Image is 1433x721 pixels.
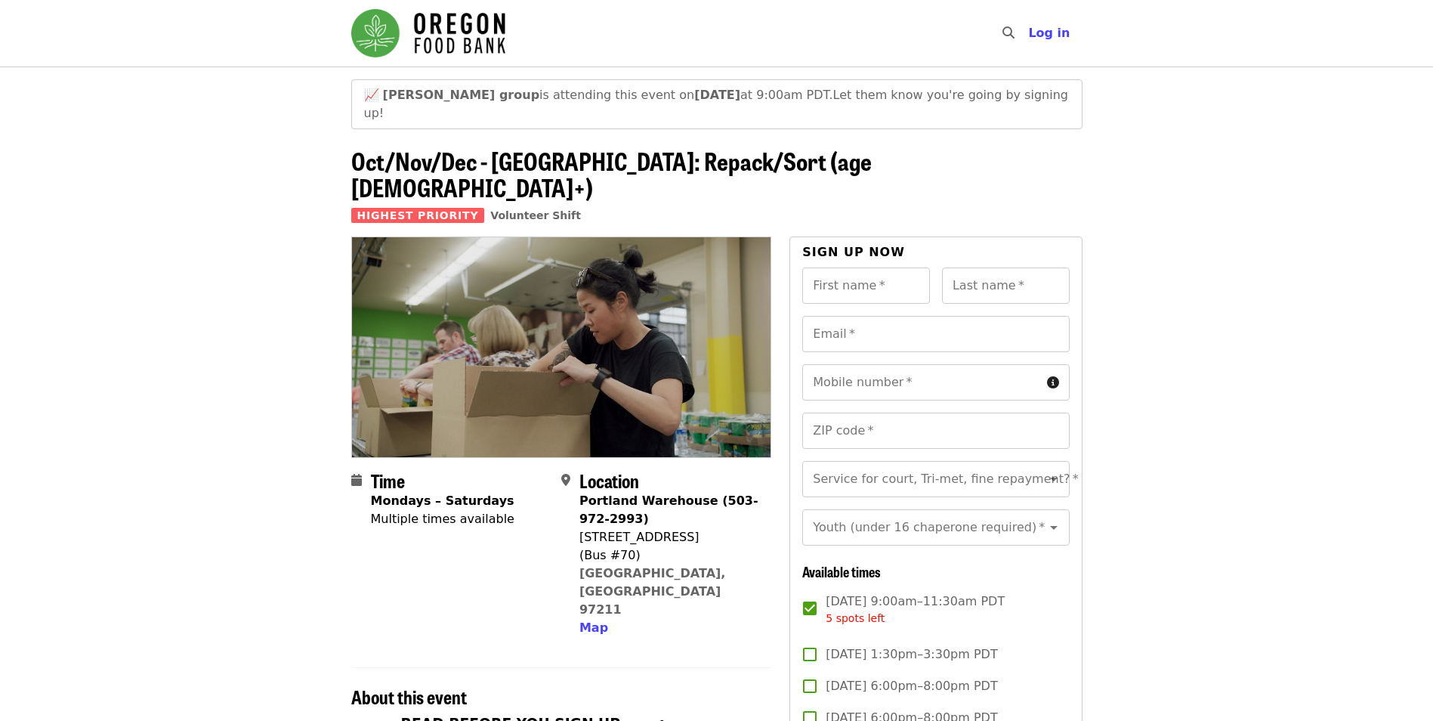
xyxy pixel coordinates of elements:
span: Location [579,467,639,494]
input: Search [1024,15,1036,51]
span: Map [579,620,608,635]
span: is attending this event on at 9:00am PDT. [383,88,833,102]
button: Open [1043,517,1064,538]
input: Last name [942,268,1070,304]
span: Time [371,467,405,494]
strong: Portland Warehouse (503-972-2993) [579,494,758,526]
span: 5 spots left [826,612,885,624]
i: calendar icon [351,473,362,487]
button: Open [1043,469,1064,490]
a: [GEOGRAPHIC_DATA], [GEOGRAPHIC_DATA] 97211 [579,566,726,617]
span: Log in [1028,26,1070,40]
input: Email [802,316,1069,352]
span: [DATE] 1:30pm–3:30pm PDT [826,645,997,664]
img: Oregon Food Bank - Home [351,9,505,57]
a: Volunteer Shift [490,209,581,221]
i: search icon [1002,26,1015,40]
div: Multiple times available [371,510,514,528]
span: growth emoji [364,88,379,102]
span: Available times [802,562,881,581]
i: circle-info icon [1047,376,1059,390]
button: Log in [1016,18,1082,48]
input: Mobile number [802,364,1040,401]
input: ZIP code [802,413,1069,449]
button: Map [579,619,608,637]
strong: Mondays – Saturdays [371,494,514,508]
div: (Bus #70) [579,546,759,565]
i: map-marker-alt icon [561,473,570,487]
strong: [DATE] [694,88,740,102]
img: Oct/Nov/Dec - Portland: Repack/Sort (age 8+) organized by Oregon Food Bank [352,237,771,456]
span: Oct/Nov/Dec - [GEOGRAPHIC_DATA]: Repack/Sort (age [DEMOGRAPHIC_DATA]+) [351,143,872,205]
span: About this event [351,683,467,710]
div: [STREET_ADDRESS] [579,528,759,546]
span: [DATE] 6:00pm–8:00pm PDT [826,677,997,695]
span: [DATE] 9:00am–11:30am PDT [826,593,1005,627]
span: Highest Priority [351,208,485,223]
span: Sign up now [802,245,905,259]
strong: [PERSON_NAME] group [383,88,540,102]
input: First name [802,268,930,304]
